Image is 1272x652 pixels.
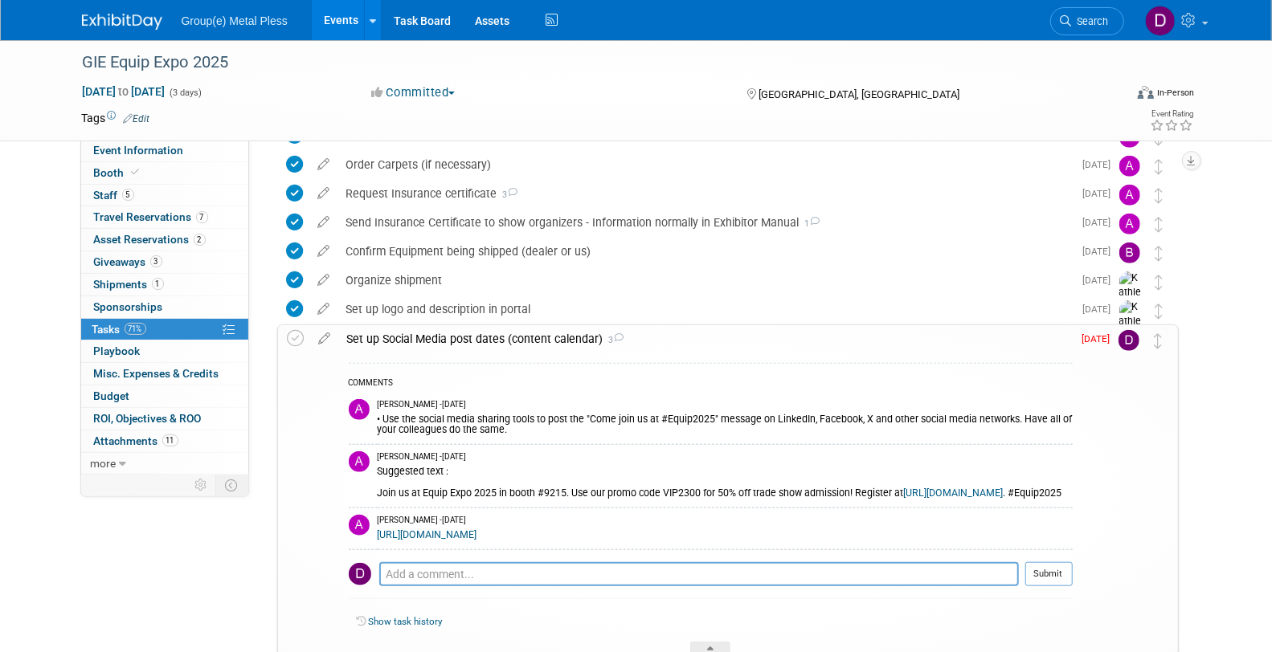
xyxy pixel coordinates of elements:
[150,255,162,267] span: 3
[94,144,184,157] span: Event Information
[310,215,338,230] a: edit
[1155,304,1164,319] i: Move task
[349,376,1073,393] div: COMMENTS
[378,451,467,463] span: [PERSON_NAME] - [DATE]
[800,218,820,229] span: 1
[1083,304,1119,315] span: [DATE]
[169,88,202,98] span: (3 days)
[81,274,248,295] a: Shipments1
[81,430,248,452] a: Attachments11
[497,189,518,200] span: 3
[188,475,216,495] td: Personalize Event Tab Strip
[310,157,338,172] a: edit
[196,211,208,223] span: 7
[1138,86,1154,99] img: Format-Inperson.png
[310,302,338,316] a: edit
[1082,333,1119,344] span: [DATE]
[1155,159,1164,174] i: Move task
[94,300,163,313] span: Sponsorships
[338,151,1074,178] div: Order Carpets (if necessary)
[215,475,248,495] td: Toggle Event Tabs
[1083,159,1119,170] span: [DATE]
[81,296,248,318] a: Sponsorships
[904,487,1004,499] a: [URL][DOMAIN_NAME]
[349,399,370,420] img: Anaelle Pasnin
[378,410,1073,436] div: • Use the social media sharing tools to post the "Come join us at #Equip2025" message on LinkedIn...
[82,84,166,99] span: [DATE] [DATE]
[94,189,134,202] span: Staff
[152,278,164,290] span: 1
[349,515,370,536] img: Anaelle Pasnin
[81,363,248,385] a: Misc. Expenses & Credits
[338,267,1074,294] div: Organize shipment
[1145,6,1176,36] img: David CASTRO
[338,295,1074,323] div: Set up logo and description in portal
[311,332,339,346] a: edit
[92,323,146,336] span: Tasks
[1083,188,1119,199] span: [DATE]
[94,210,208,223] span: Travel Reservations
[81,251,248,273] a: Giveaways3
[1119,214,1140,234] img: Anaelle Pasnin
[124,113,150,124] a: Edit
[1050,7,1124,35] a: Search
[603,335,624,345] span: 3
[310,244,338,259] a: edit
[338,209,1074,236] div: Send Insurance Certificate to show organizers - Information normally in Exhibitor Manual
[369,616,443,627] a: Show task history
[81,340,248,362] a: Playbook
[338,180,1074,207] div: Request Insurance certificate
[81,162,248,184] a: Booth
[759,88,959,100] span: [GEOGRAPHIC_DATA], [GEOGRAPHIC_DATA]
[81,140,248,161] a: Event Information
[94,278,164,291] span: Shipments
[81,385,248,407] a: Budget
[94,166,143,179] span: Booth
[132,168,140,177] i: Booth reservation complete
[1119,156,1140,177] img: Anaelle Pasnin
[1119,271,1143,342] img: Kathleen Howard
[81,453,248,475] a: more
[1155,275,1164,290] i: Move task
[1025,562,1073,586] button: Submit
[1155,246,1164,261] i: Move task
[182,14,288,27] span: Group(e) Metal Pless
[94,412,202,425] span: ROI, Objectives & ROO
[349,451,370,472] img: Anaelle Pasnin
[117,85,132,98] span: to
[310,273,338,287] a: edit
[94,389,130,402] span: Budget
[77,48,1100,77] div: GIE Equip Expo 2025
[194,234,206,246] span: 2
[1083,217,1119,228] span: [DATE]
[1150,110,1193,118] div: Event Rating
[338,238,1074,265] div: Confirm Equipment being shipped (dealer or us)
[366,84,461,101] button: Committed
[1119,242,1140,263] img: Bob Green
[339,325,1073,352] div: Set up Social Media post dates (content calendar)
[1072,15,1109,27] span: Search
[125,323,146,335] span: 71%
[81,319,248,340] a: Tasks71%
[1155,333,1163,348] i: Move task
[94,255,162,268] span: Giveaways
[91,457,117,470] span: more
[94,344,141,357] span: Playbook
[378,399,467,410] span: [PERSON_NAME] - [DATE]
[378,463,1073,499] div: Suggested text : Join us at Equip Expo 2025 in booth #9215. Use our promo code VIP2300 for 50% of...
[1029,84,1195,108] div: Event Format
[1156,87,1194,99] div: In-Person
[1119,330,1139,351] img: David CASTRO
[122,189,134,201] span: 5
[162,434,178,446] span: 11
[94,233,206,246] span: Asset Reservations
[81,408,248,430] a: ROI, Objectives & ROO
[82,110,150,126] td: Tags
[1083,246,1119,257] span: [DATE]
[81,206,248,228] a: Travel Reservations7
[82,14,162,30] img: ExhibitDay
[81,185,248,206] a: Staff5
[349,563,371,585] img: David CASTRO
[81,229,248,251] a: Asset Reservations2
[378,515,467,526] span: [PERSON_NAME] - [DATE]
